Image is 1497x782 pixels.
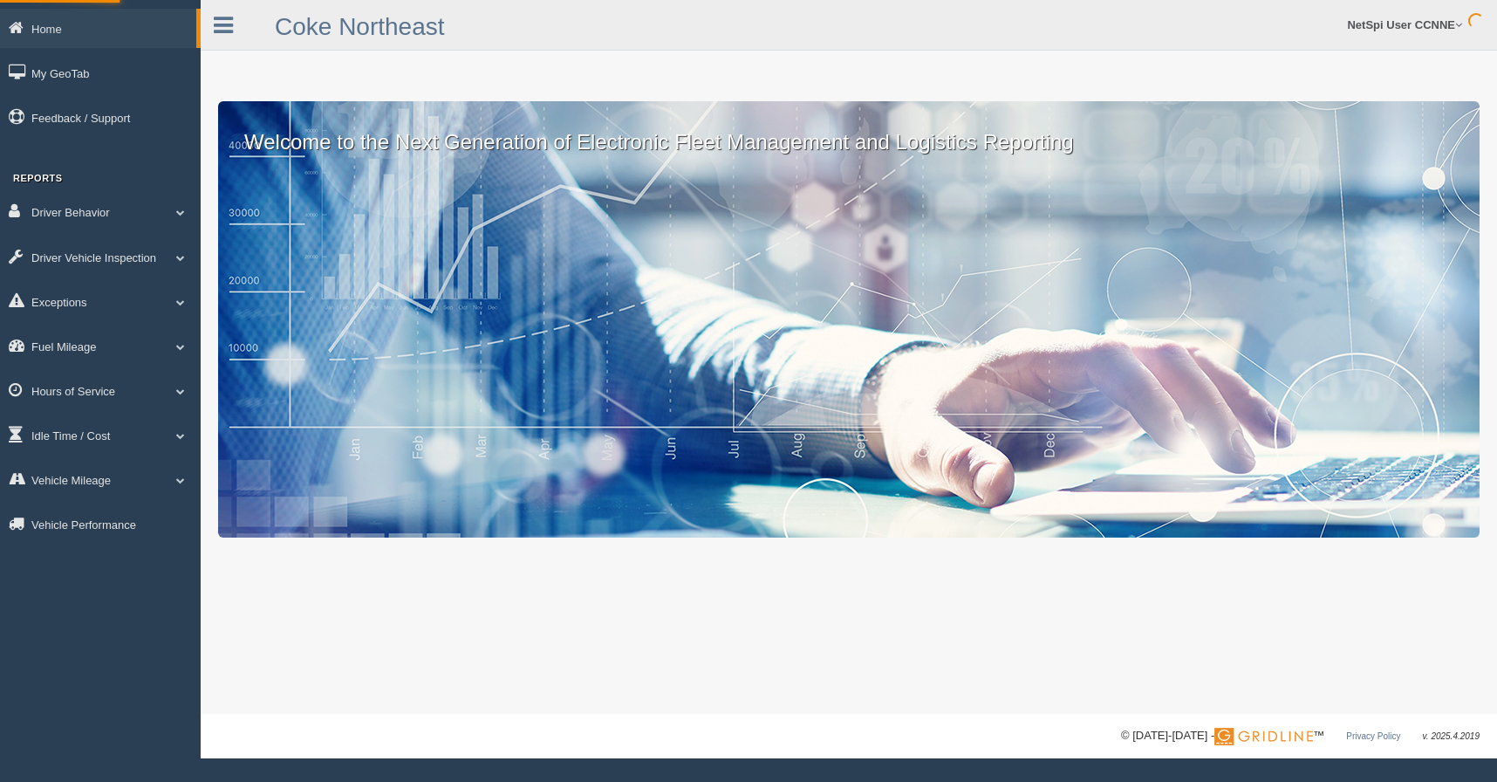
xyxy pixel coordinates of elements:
a: Coke Northeast [275,13,445,40]
img: Gridline [1214,728,1313,745]
span: v. 2025.4.2019 [1423,731,1480,741]
p: Welcome to the Next Generation of Electronic Fleet Management and Logistics Reporting [218,101,1480,157]
div: © [DATE]-[DATE] - ™ [1121,727,1480,745]
a: Privacy Policy [1346,731,1400,741]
